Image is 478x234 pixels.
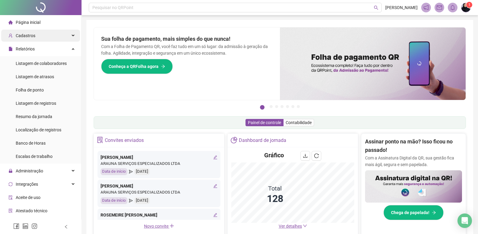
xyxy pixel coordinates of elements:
span: send [129,168,133,175]
span: Relatórios [16,46,35,51]
span: Listagem de colaboradores [16,61,67,66]
span: Listagem de registros [16,101,56,106]
span: plus [169,223,174,228]
span: 1 [468,3,470,7]
img: 73420 [461,3,470,12]
div: Data de início [101,197,127,204]
img: banner%2F8d14a306-6205-4263-8e5b-06e9a85ad873.png [280,27,466,100]
p: Com a Assinatura Digital da QR, sua gestão fica mais ágil, segura e sem papelada. [365,155,462,168]
button: 4 [281,105,284,108]
h2: Assinar ponto na mão? Isso ficou no passado! [365,137,462,155]
span: edit [213,184,217,188]
span: Administração [16,168,43,173]
span: search [374,5,378,10]
span: Painel de controle [248,120,281,125]
span: Atestado técnico [16,208,47,213]
span: pie-chart [231,137,237,143]
div: Open Intercom Messenger [457,213,472,228]
div: [DATE] [134,168,150,175]
sup: Atualize o seu contato no menu Meus Dados [466,2,472,8]
button: 7 [297,105,300,108]
span: Banco de Horas [16,141,46,146]
span: Listagem de atrasos [16,74,54,79]
div: ARAUNA SERVIÇOS ESPECIALIZADOS LTDA [101,218,217,225]
span: download [303,153,308,158]
span: send [129,197,133,204]
p: Com a Folha de Pagamento QR, você faz tudo em um só lugar: da admissão à geração da folha. Agilid... [101,43,273,56]
span: Novo convite [144,224,174,229]
div: Data de início [101,168,127,175]
span: reload [314,153,319,158]
span: instagram [31,223,37,229]
span: Integrações [16,182,38,187]
span: user-add [8,34,13,38]
span: home [8,20,13,24]
span: notification [423,5,429,10]
button: 6 [291,105,294,108]
div: [PERSON_NAME] [101,183,217,189]
div: [PERSON_NAME] [101,154,217,161]
button: 1 [260,105,265,110]
button: 2 [270,105,273,108]
span: Aceite de uso [16,195,40,200]
button: 5 [286,105,289,108]
span: Contabilidade [286,120,312,125]
div: Convites enviados [105,135,144,146]
button: Conheça a QRFolha agora [101,59,173,74]
span: file [8,47,13,51]
span: bell [450,5,455,10]
h2: Sua folha de pagamento, mais simples do que nunca! [101,35,273,43]
span: mail [437,5,442,10]
span: Cadastros [16,33,35,38]
a: Ver detalhes down [279,224,307,229]
span: [PERSON_NAME] [385,4,418,11]
span: down [303,224,307,228]
span: arrow-right [432,210,436,215]
span: edit [213,213,217,217]
span: Folha de ponto [16,88,44,92]
span: Conheça a QRFolha agora [109,63,159,70]
img: banner%2F02c71560-61a6-44d4-94b9-c8ab97240462.png [365,170,462,203]
div: ROSEMEIRE [PERSON_NAME] [101,212,217,218]
button: 3 [275,105,278,108]
span: Ver detalhes [279,224,302,229]
span: left [64,225,68,229]
div: Dashboard de jornada [239,135,286,146]
div: [DATE] [134,197,150,204]
span: facebook [13,223,19,229]
span: linkedin [22,223,28,229]
span: Chega de papelada! [391,209,429,216]
span: solution [97,137,103,143]
button: Chega de papelada! [383,205,444,220]
h4: Gráfico [264,151,284,159]
div: ARAUNA SERVIÇOS ESPECIALIZADOS LTDA [101,161,217,167]
span: arrow-right [161,64,165,69]
span: Localização de registros [16,127,61,132]
span: edit [213,155,217,159]
span: audit [8,195,13,200]
span: sync [8,182,13,186]
span: Página inicial [16,20,40,25]
span: solution [8,209,13,213]
span: lock [8,169,13,173]
span: Escalas de trabalho [16,154,53,159]
div: ARAUNA SERVIÇOS ESPECIALIZADOS LTDA [101,189,217,196]
span: Resumo da jornada [16,114,52,119]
